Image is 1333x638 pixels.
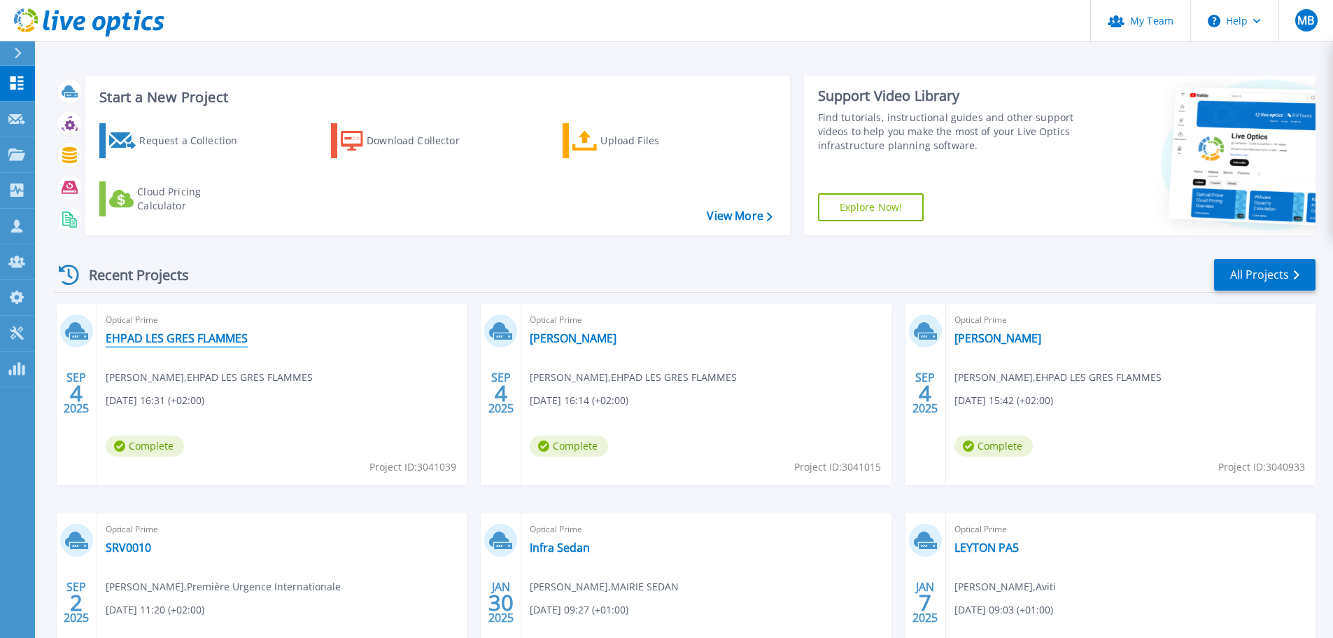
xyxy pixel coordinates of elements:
[954,541,1019,555] a: LEYTON PA5
[530,331,616,345] a: [PERSON_NAME]
[530,370,737,385] span: [PERSON_NAME] , EHPAD LES GRES FLAMMES
[954,393,1053,408] span: [DATE] 15:42 (+02:00)
[818,111,1079,153] div: Find tutorials, instructional guides and other support videos to help you make the most of your L...
[99,181,255,216] a: Cloud Pricing Calculator
[106,436,184,457] span: Complete
[954,522,1307,537] span: Optical Prime
[63,368,90,419] div: SEP 2025
[106,579,341,595] span: [PERSON_NAME] , Première Urgence Internationale
[54,258,208,292] div: Recent Projects
[818,87,1079,105] div: Support Video Library
[919,597,931,609] span: 7
[139,127,251,155] div: Request a Collection
[70,387,83,399] span: 4
[912,577,938,628] div: JAN 2025
[488,368,514,419] div: SEP 2025
[954,331,1041,345] a: [PERSON_NAME]
[1297,15,1314,26] span: MB
[495,387,507,399] span: 4
[954,436,1033,457] span: Complete
[912,368,938,419] div: SEP 2025
[369,459,456,475] span: Project ID: 3041039
[530,436,608,457] span: Complete
[954,602,1053,618] span: [DATE] 09:03 (+01:00)
[106,541,151,555] a: SRV0010
[331,123,487,158] a: Download Collector
[530,312,882,328] span: Optical Prime
[106,602,204,618] span: [DATE] 11:20 (+02:00)
[600,127,712,155] div: Upload Files
[530,393,628,408] span: [DATE] 16:14 (+02:00)
[919,387,931,399] span: 4
[530,579,679,595] span: [PERSON_NAME] , MAIRIE SEDAN
[530,522,882,537] span: Optical Prime
[794,459,881,475] span: Project ID: 3041015
[137,185,249,213] div: Cloud Pricing Calculator
[106,331,248,345] a: EHPAD LES GRES FLAMMES
[530,602,628,618] span: [DATE] 09:27 (+01:00)
[1218,459,1305,475] span: Project ID: 3040933
[106,370,313,385] span: [PERSON_NAME] , EHPAD LES GRES FLAMMES
[488,577,514,628] div: JAN 2025
[367,127,479,155] div: Download Collector
[818,193,924,221] a: Explore Now!
[707,209,772,223] a: View More
[563,123,719,158] a: Upload Files
[1214,259,1316,291] a: All Projects
[954,579,1056,595] span: [PERSON_NAME] , Aviti
[99,123,255,158] a: Request a Collection
[530,541,590,555] a: Infra Sedan
[954,312,1307,328] span: Optical Prime
[99,90,772,105] h3: Start a New Project
[954,370,1162,385] span: [PERSON_NAME] , EHPAD LES GRES FLAMMES
[106,522,458,537] span: Optical Prime
[106,312,458,328] span: Optical Prime
[106,393,204,408] span: [DATE] 16:31 (+02:00)
[63,577,90,628] div: SEP 2025
[70,597,83,609] span: 2
[488,597,514,609] span: 30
